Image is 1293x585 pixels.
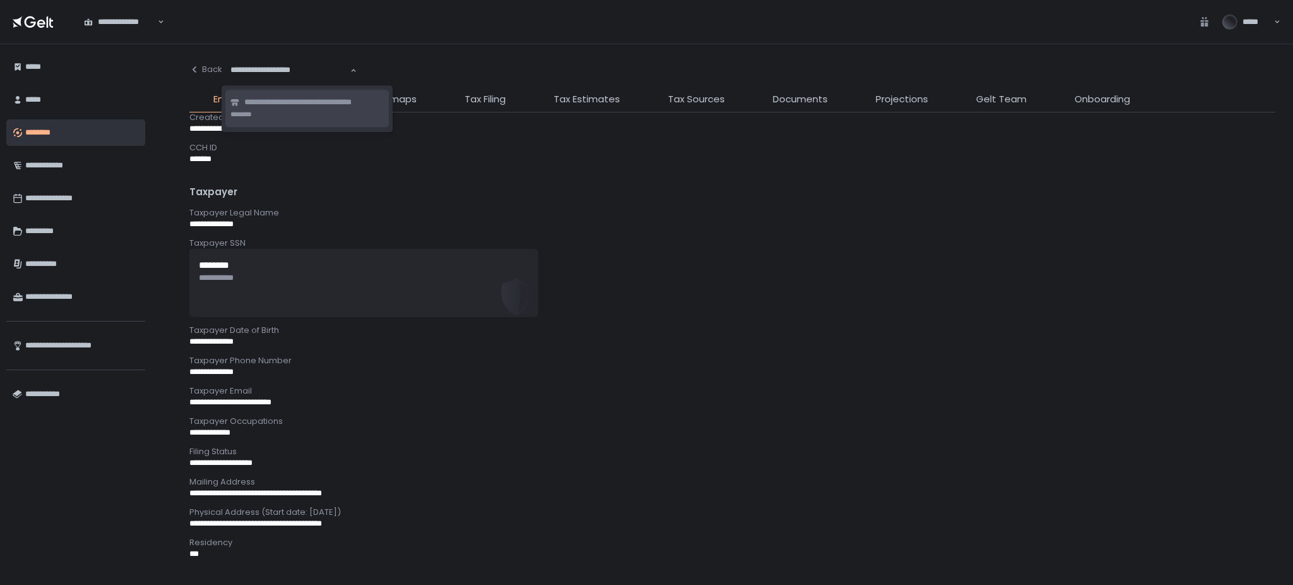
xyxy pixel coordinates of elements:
[1075,92,1130,107] span: Onboarding
[189,355,1275,366] div: Taxpayer Phone Number
[213,92,239,107] span: Entity
[189,112,1275,123] div: Created By
[668,92,725,107] span: Tax Sources
[222,57,357,83] div: Search for option
[976,92,1027,107] span: Gelt Team
[189,325,1275,336] div: Taxpayer Date of Birth
[156,16,157,28] input: Search for option
[189,185,1275,200] div: Taxpayer
[76,8,164,35] div: Search for option
[189,416,1275,427] div: Taxpayer Occupations
[465,92,506,107] span: Tax Filing
[189,385,1275,397] div: Taxpayer Email
[189,476,1275,488] div: Mailing Address
[189,207,1275,219] div: Taxpayer Legal Name
[876,92,928,107] span: Projections
[189,446,1275,457] div: Filing Status
[554,92,620,107] span: Tax Estimates
[189,142,1275,154] div: CCH ID
[189,64,222,75] div: Back
[189,537,1275,548] div: Residency
[189,507,1275,518] div: Physical Address (Start date: [DATE])
[773,92,828,107] span: Documents
[189,57,222,82] button: Back
[189,238,1275,249] div: Taxpayer SSN
[230,64,349,76] input: Search for option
